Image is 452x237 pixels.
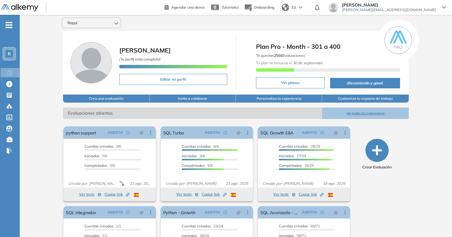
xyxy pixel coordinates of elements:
i: - [6,24,12,26]
span: 3/4 [182,163,212,168]
a: Python - Growth [163,206,195,218]
span: Creado por: [PERSON_NAME] [66,181,119,186]
span: Tu plan se renueva el [256,61,323,65]
span: ABIERTA [108,130,123,135]
span: 27/29 [279,154,306,158]
span: 0/0 [84,163,115,168]
a: python support [66,126,96,139]
span: Iniciadas [279,154,294,158]
a: Agendar una demo [164,3,205,11]
span: ABIERTA [205,130,220,135]
button: pushpin [135,207,148,217]
button: Ver planes [256,77,325,88]
span: pushpin [237,130,241,135]
button: Personaliza la experiencia [236,95,322,103]
button: Ver todas las evaluaciones [322,108,408,119]
button: pushpin [329,128,343,138]
img: ESP [231,193,236,197]
a: SQL Growth E&A [260,126,293,139]
span: 66/71 [279,224,320,228]
span: check-circle [126,210,130,214]
span: pushpin [334,130,338,135]
span: Creado por: [PERSON_NAME] [163,181,219,186]
img: arrow [299,6,302,9]
span: Cuentas creadas [182,144,211,149]
button: Onboarding [244,1,274,14]
span: pushpin [334,210,338,215]
span: Tutoriales [222,5,239,10]
span: Completados [279,163,302,168]
span: ABIERTA [302,209,317,215]
span: [PERSON_NAME] [342,2,436,7]
span: 0/0 [84,154,107,158]
span: Onboarding [254,5,274,10]
button: Copiar link [104,191,130,198]
a: SQL Turbo [163,126,184,139]
button: Ver tests [176,191,198,198]
span: [PERSON_NAME][EMAIL_ADDRESS][DOMAIN_NAME] [342,7,436,12]
button: Crear Evaluación [362,139,392,170]
span: check-circle [320,131,324,134]
span: Cuentas creadas [84,224,113,228]
span: 22 ago. 2025 [127,181,153,186]
span: 21 ago. 2025 [223,181,250,186]
button: Crea una evaluación [63,95,149,103]
span: Copiar link [104,192,130,197]
button: ¡Recomienda y gana! [330,78,400,88]
button: Invita a colaborar [150,95,236,103]
a: SQL integrador [66,206,96,218]
span: Plan Pro - Month - 301 a 400 [256,42,400,51]
span: ABIERTA [205,209,220,215]
span: 4/4 [182,144,219,149]
span: Te quedan Evaluaciones [256,53,305,58]
span: Completados [84,163,107,168]
span: 1/1 [84,224,121,228]
span: Evaluaciones abiertas [63,108,322,119]
span: ¡Tu perfil está completo! [119,57,160,61]
span: Agendar una demo [171,5,205,10]
span: Cuentas creadas [84,144,113,149]
span: Completados [182,163,205,168]
span: Rappi [67,20,77,25]
button: pushpin [232,128,245,138]
img: ESP [134,193,139,197]
span: 18 ago. 2025 [320,181,348,186]
span: R [8,51,11,56]
button: pushpin [135,128,148,138]
b: 30 de septiembre [292,61,323,65]
span: Copiar link [299,192,324,197]
span: check-circle [223,210,227,214]
span: ABIERTA [108,209,123,215]
span: Crear Evaluación [362,164,392,170]
span: 0/0 [84,144,121,149]
span: Copiar link [202,192,227,197]
span: Cuentas creadas [182,224,211,228]
button: Copiar link [202,191,227,198]
span: 23/24 [182,224,223,228]
span: ES [292,5,296,10]
span: Creado por: [PERSON_NAME] [260,181,316,186]
b: 2566 [274,53,283,58]
span: Iniciadas [84,154,100,158]
span: check-circle [320,210,324,214]
button: Copiar link [299,191,324,198]
button: Editar mi perfil [119,74,227,85]
span: pushpin [139,210,144,215]
span: pushpin [237,210,241,215]
img: Logo [1,4,38,12]
button: Ver tests [273,191,296,198]
button: Ver tests [79,191,101,198]
span: check-circle [126,131,130,134]
span: Cuentas creadas [279,144,308,149]
span: 28/29 [279,144,320,149]
span: 3/4 [182,154,205,158]
span: pushpin [139,130,144,135]
span: ABIERTA [302,130,317,135]
span: [PERSON_NAME] [119,46,171,54]
img: ESP [328,193,333,197]
img: Foto de perfil [70,42,112,83]
span: Iniciadas [182,154,197,158]
span: Cuentas creadas [279,224,308,228]
span: check-circle [223,131,227,134]
a: SQL Avanzado - Growth [260,206,299,218]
